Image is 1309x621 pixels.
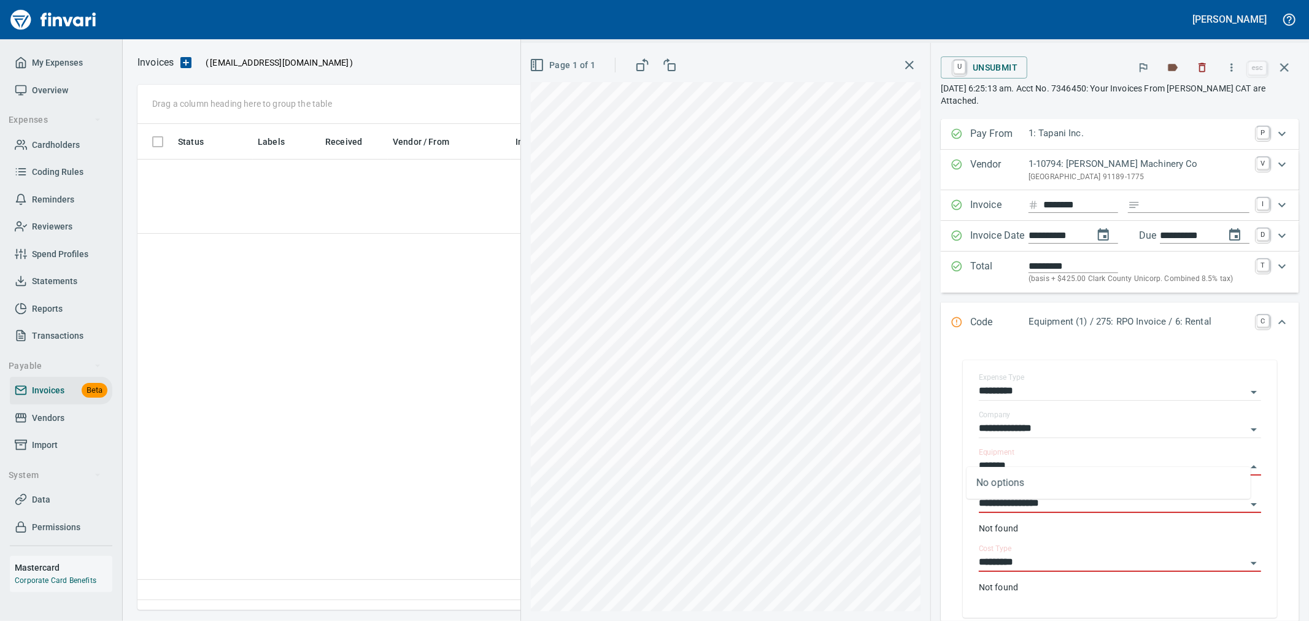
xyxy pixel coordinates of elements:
button: Payable [4,355,106,377]
p: (basis + $425.00 Clark County Unicorp. Combined 8.5% tax) [1029,273,1249,285]
a: Reports [10,295,112,323]
span: Invoices [32,383,64,398]
button: Labels [1159,54,1186,81]
p: Invoice [970,198,1029,214]
button: Close [1245,458,1262,476]
span: Invoice Number [515,134,578,149]
a: Spend Profiles [10,241,112,268]
p: Due [1139,228,1197,243]
button: Expenses [4,109,106,131]
button: Open [1245,384,1262,401]
a: Permissions [10,514,112,541]
a: esc [1248,61,1267,75]
span: Received [325,134,378,149]
span: Invoice Number [515,134,594,149]
a: Reviewers [10,213,112,241]
span: Overview [32,83,68,98]
span: Received [325,134,362,149]
a: Coding Rules [10,158,112,186]
label: Cost Type [979,546,1012,553]
span: Statements [32,274,77,289]
span: [EMAIL_ADDRESS][DOMAIN_NAME] [209,56,350,69]
button: Open [1245,421,1262,438]
span: Spend Profiles [32,247,88,262]
span: Vendors [32,411,64,426]
span: Reminders [32,192,74,207]
span: Reviewers [32,219,72,234]
p: Invoices [137,55,174,70]
button: Upload an Invoice [174,55,198,70]
a: Transactions [10,322,112,350]
nav: breadcrumb [137,55,174,70]
label: Expense Type [979,374,1024,382]
span: Transactions [32,328,83,344]
a: D [1257,228,1269,241]
span: Vendor / From [393,134,449,149]
p: Not found [979,581,1261,593]
p: [GEOGRAPHIC_DATA] 91189-1775 [1029,171,1249,183]
a: I [1257,198,1269,210]
div: Expand [941,221,1299,252]
label: Equipment [979,449,1014,457]
span: Beta [82,384,107,398]
a: InvoicesBeta [10,377,112,404]
span: Permissions [32,520,80,535]
a: T [1257,259,1269,271]
span: Labels [258,134,285,149]
button: Flag [1130,54,1157,81]
p: Equipment (1) / 275: RPO Invoice / 6: Rental [1029,315,1249,329]
svg: Invoice number [1029,198,1038,212]
div: Expand [941,303,1299,343]
a: Corporate Card Benefits [15,576,96,585]
span: Status [178,134,220,149]
a: My Expenses [10,49,112,77]
svg: Invoice description [1128,199,1140,211]
span: Expenses [9,112,101,128]
p: Not found [979,522,1261,534]
label: Company [979,412,1011,419]
div: Expand [941,252,1299,293]
a: Vendors [10,404,112,432]
button: Discard [1189,54,1216,81]
h5: [PERSON_NAME] [1193,13,1267,26]
p: Invoice Date [970,228,1029,244]
a: Data [10,486,112,514]
span: My Expenses [32,55,83,71]
a: C [1257,315,1269,327]
span: Cardholders [32,137,80,153]
img: Finvari [7,5,99,34]
button: change date [1089,220,1118,250]
a: Overview [10,77,112,104]
span: Payable [9,358,101,374]
span: Close invoice [1245,53,1299,82]
div: Expand [941,150,1299,190]
p: 1: Tapani Inc. [1029,126,1249,141]
button: change due date [1220,220,1249,250]
a: P [1257,126,1269,139]
p: Code [970,315,1029,331]
p: Pay From [970,126,1029,142]
span: System [9,468,101,483]
p: Vendor [970,157,1029,183]
a: Import [10,431,112,459]
button: Page 1 of 1 [527,54,600,77]
button: Open [1245,496,1262,513]
p: Drag a column heading here to group the table [152,98,332,110]
span: Import [32,438,58,453]
a: Reminders [10,186,112,214]
a: Cardholders [10,131,112,159]
span: Page 1 of 1 [532,58,595,73]
button: [PERSON_NAME] [1190,10,1270,29]
div: No options [967,467,1251,499]
div: Expand [941,190,1299,221]
div: Expand [941,119,1299,150]
span: Unsubmit [951,57,1017,78]
a: U [954,60,965,74]
p: Total [970,259,1029,285]
h6: Mastercard [15,561,112,574]
span: Reports [32,301,63,317]
p: 1-10794: [PERSON_NAME] Machinery Co [1029,157,1249,171]
button: More [1218,54,1245,81]
button: System [4,464,106,487]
